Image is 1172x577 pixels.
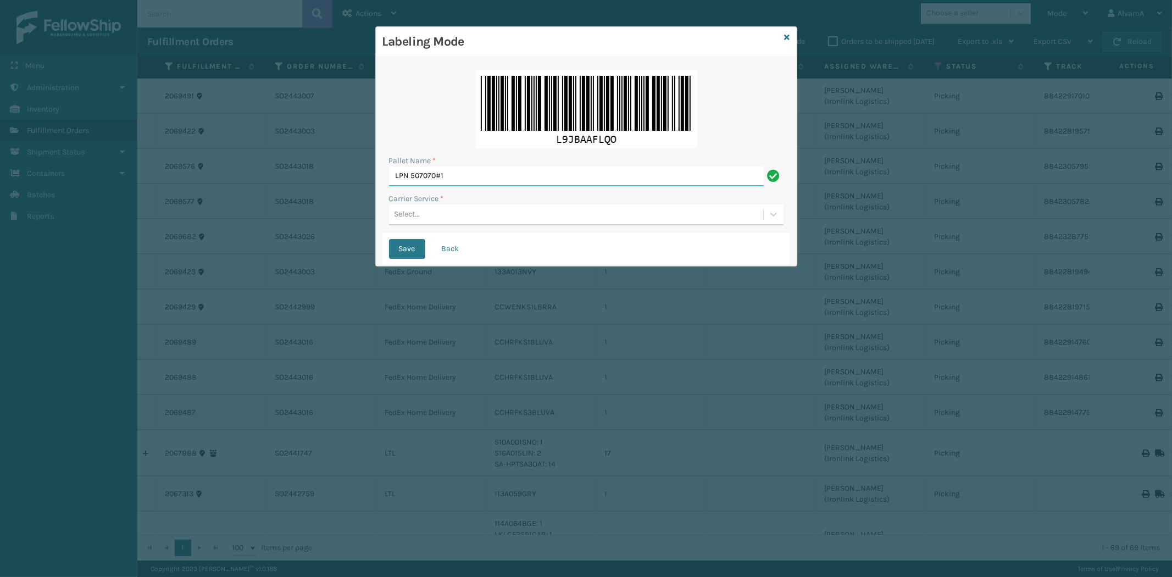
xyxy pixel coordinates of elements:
h3: Labeling Mode [382,34,780,50]
img: 9qenpRAAAABklEQVQDAFfkHZBBMNtRAAAAAElFTkSuQmCC [475,70,697,148]
button: Save [389,239,425,259]
label: Pallet Name [389,155,436,167]
button: Back [432,239,469,259]
label: Carrier Service [389,193,444,204]
div: Select... [395,209,420,220]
